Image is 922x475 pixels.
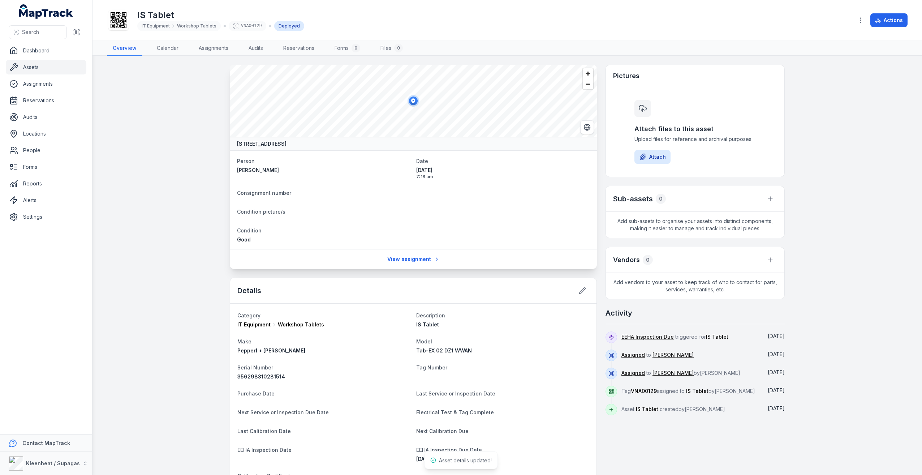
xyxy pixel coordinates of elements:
[9,25,67,39] button: Search
[6,193,86,207] a: Alerts
[193,41,234,56] a: Assignments
[237,209,285,215] span: Condition picture/s
[237,236,251,243] span: Good
[768,387,785,393] span: [DATE]
[416,167,590,180] time: 27/12/2024, 7:18:14 am
[237,167,410,174] strong: [PERSON_NAME]
[416,456,432,462] time: 15/04/2025, 12:00:00 am
[416,390,495,397] span: Last Service or Inspection Date
[22,440,70,446] strong: Contact MapTrack
[416,347,472,354] span: Tab-EX 02 DZ1 WWAN
[6,176,86,191] a: Reports
[237,190,291,196] span: Consignment number
[634,124,756,134] h3: Attach files to this asset
[416,456,432,462] span: [DATE]
[237,447,292,453] span: EEHA Inspection Date
[768,387,785,393] time: 20/12/2024, 10:40:32 am
[439,457,492,463] span: Asset details updated!
[6,127,86,141] a: Locations
[768,351,785,357] time: 27/12/2024, 7:18:14 am
[277,41,320,56] a: Reservations
[375,41,409,56] a: Files0
[107,41,142,56] a: Overview
[137,9,304,21] h1: IS Tablet
[237,409,329,415] span: Next Service or Inspection Due Date
[613,255,640,265] h3: Vendors
[768,333,785,339] span: [DATE]
[416,447,482,453] span: EEHA Inspection Due Date
[621,369,645,377] a: Assigned
[26,460,80,466] strong: Kleenheat / Supagas
[621,406,725,412] span: Asset created by [PERSON_NAME]
[229,21,266,31] div: VNA00129
[768,405,785,411] time: 20/12/2024, 10:39:29 am
[768,369,785,375] span: [DATE]
[613,194,653,204] h2: Sub-assets
[6,43,86,58] a: Dashboard
[621,352,694,358] span: to
[768,351,785,357] span: [DATE]
[621,388,755,394] span: Tag assigned to by [PERSON_NAME]
[6,143,86,158] a: People
[142,23,170,29] span: IT Equipment
[634,150,671,164] button: Attach
[237,390,275,397] span: Purchase Date
[6,60,86,74] a: Assets
[22,29,39,36] span: Search
[416,158,428,164] span: Date
[274,21,304,31] div: Deployed
[416,409,494,415] span: Electrical Test & Tag Complete
[394,44,403,52] div: 0
[768,405,785,411] span: [DATE]
[237,373,285,380] span: 356298310281514
[230,65,597,137] canvas: Map
[6,77,86,91] a: Assignments
[686,388,708,394] span: IS Tablet
[237,364,273,371] span: Serial Number
[237,140,286,147] strong: [STREET_ADDRESS]
[416,174,590,180] span: 7:18 am
[621,334,728,340] span: triggered for
[643,255,653,265] div: 0
[606,212,784,238] span: Add sub-assets to organise your assets into distinct components, making it easier to manage and t...
[583,79,593,89] button: Zoom out
[606,308,632,318] h2: Activity
[621,351,645,359] a: Assigned
[237,347,305,354] span: Pepperl + [PERSON_NAME]
[580,120,594,134] button: Switch to Satellite View
[631,388,657,394] span: VNA00129
[6,93,86,108] a: Reservations
[237,158,255,164] span: Person
[237,321,271,328] span: IT Equipment
[606,273,784,299] span: Add vendors to your asset to keep track of who to contact for parts, services, warranties, etc.
[19,4,73,19] a: MapTrack
[416,364,447,371] span: Tag Number
[656,194,666,204] div: 0
[613,71,639,81] h3: Pictures
[177,23,216,29] span: Workshop Tablets
[416,321,439,328] span: IS Tablet
[621,333,674,341] a: EEHA Inspection Due
[151,41,184,56] a: Calendar
[706,334,728,340] span: IS Tablet
[6,110,86,124] a: Audits
[652,351,694,359] a: [PERSON_NAME]
[621,370,740,376] span: to by [PERSON_NAME]
[6,160,86,174] a: Forms
[416,167,590,174] span: [DATE]
[652,369,694,377] a: [PERSON_NAME]
[416,312,445,318] span: Description
[768,369,785,375] time: 20/12/2024, 10:40:47 am
[416,338,432,345] span: Model
[243,41,269,56] a: Audits
[329,41,366,56] a: Forms0
[768,333,785,339] time: 01/04/2025, 12:00:00 am
[237,428,291,434] span: Last Calibration Date
[6,210,86,224] a: Settings
[237,312,260,318] span: Category
[237,227,262,234] span: Condition
[383,252,444,266] a: View assignment
[352,44,360,52] div: 0
[870,13,908,27] button: Actions
[583,68,593,79] button: Zoom in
